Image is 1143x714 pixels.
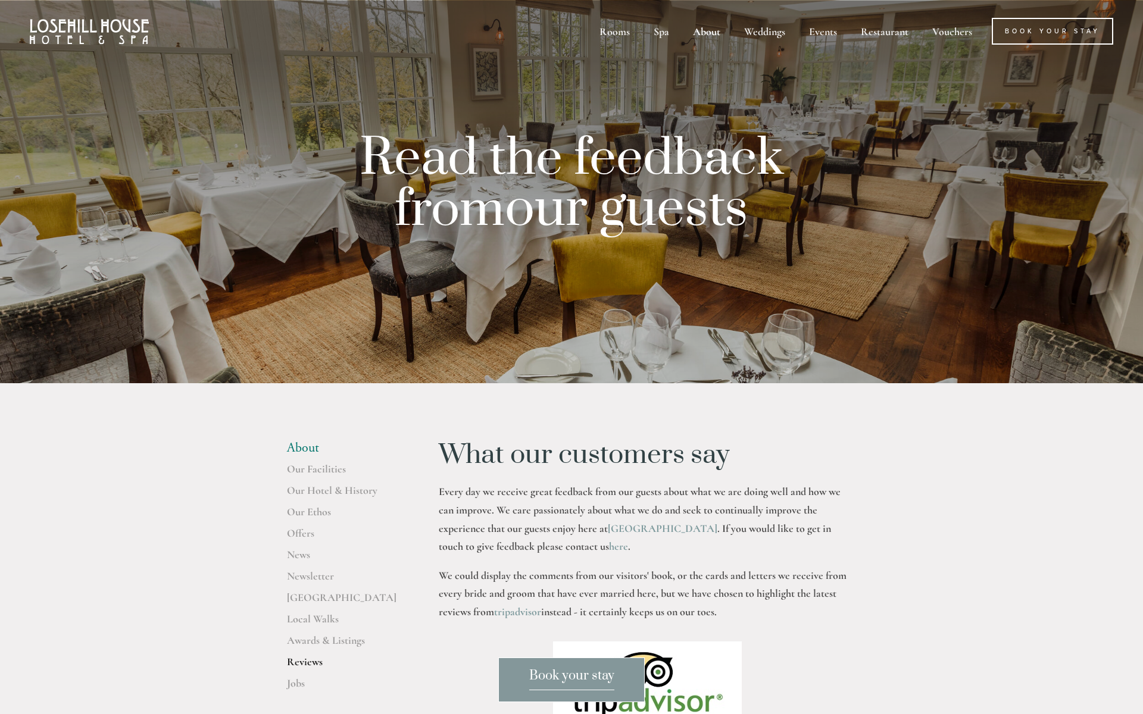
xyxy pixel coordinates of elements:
p: Every day we receive great feedback from our guests about what we are doing well and how we can i... [439,483,856,555]
span: Book your stay [529,668,614,690]
a: Book your stay [498,657,645,702]
a: Our Hotel & History [287,484,401,505]
a: Local Walks [287,612,401,634]
div: Spa [643,18,680,45]
a: Vouchers [922,18,983,45]
li: About [287,440,401,456]
a: Our Ethos [287,505,401,527]
div: About [682,18,731,45]
a: Offers [287,527,401,548]
a: News [287,548,401,569]
a: Book Your Stay [992,18,1113,45]
div: Events [798,18,848,45]
div: Weddings [733,18,796,45]
a: [GEOGRAPHIC_DATA] [287,591,401,612]
h1: What our customers say [439,440,856,470]
a: Awards & Listings [287,634,401,655]
a: [GEOGRAPHIC_DATA] [608,522,717,535]
a: Newsletter [287,569,401,591]
strong: our guests [505,176,748,243]
div: Rooms [589,18,641,45]
div: Restaurant [850,18,919,45]
p: Read the feedback from [306,135,837,237]
p: We could display the comments from our visitors' book, or the cards and letters we receive from e... [439,566,856,621]
a: Our Facilities [287,462,401,484]
a: tripadvisor [494,605,541,618]
a: Reviews [287,655,401,677]
a: here [609,540,628,553]
img: Losehill House [30,19,149,44]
